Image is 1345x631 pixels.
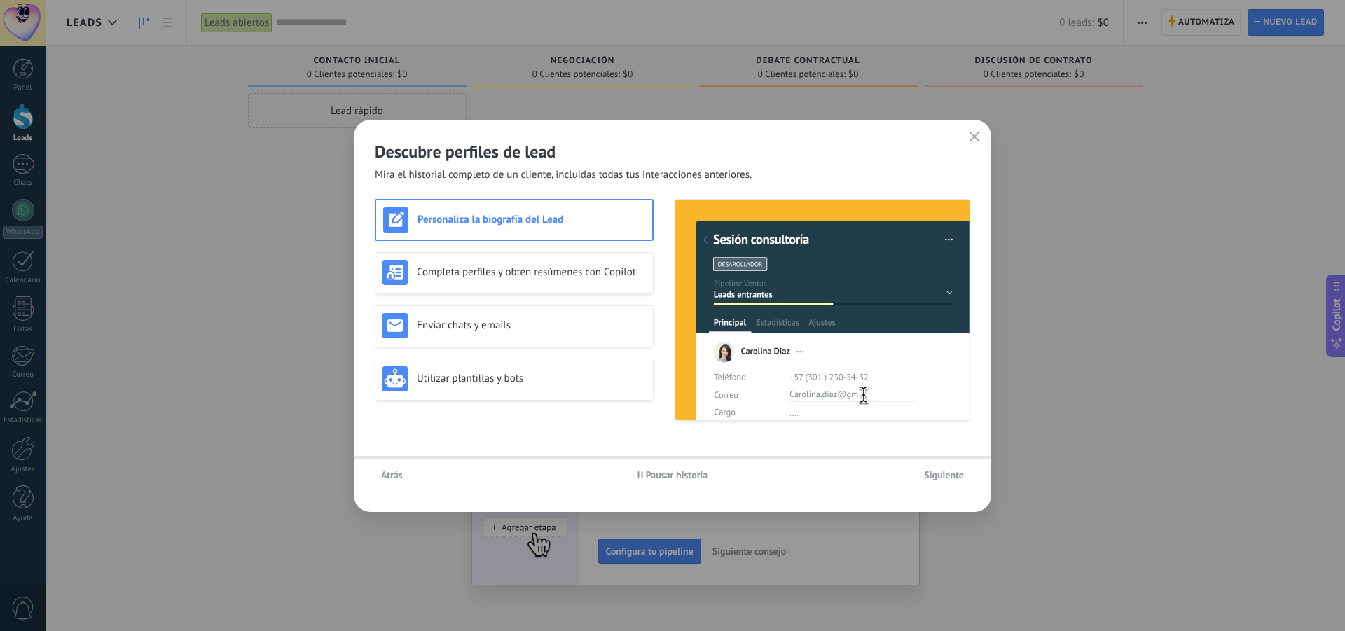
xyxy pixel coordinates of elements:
[417,319,646,332] h3: Enviar chats y emails
[381,470,403,480] span: Atrás
[417,372,646,385] h3: Utilizar plantillas y bots
[646,470,708,480] span: Pausar historia
[375,464,409,485] button: Atrás
[918,464,970,485] button: Siguiente
[375,141,970,162] h2: Descubre perfiles de lead
[924,470,964,480] span: Siguiente
[631,464,715,485] button: Pausar historia
[417,265,646,279] h3: Completa perfiles y obtén resúmenes con Copilot
[418,213,645,226] h3: Personaliza la biografía del Lead
[375,168,752,182] span: Mira el historial completo de un cliente, incluidas todas tus interacciones anteriores.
